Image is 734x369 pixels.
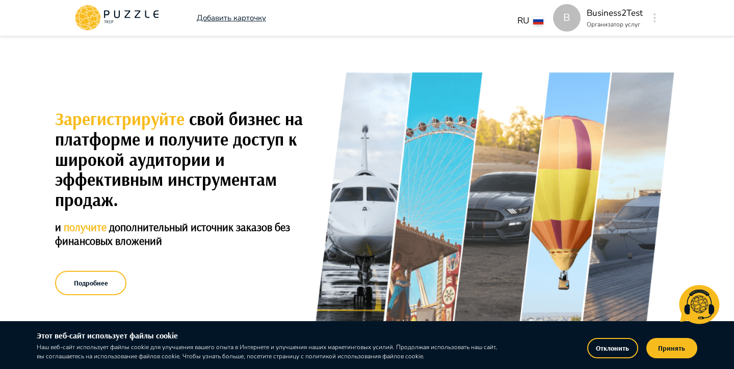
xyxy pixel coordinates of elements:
[587,7,643,20] p: Business2Test
[64,220,109,234] span: получите
[233,128,289,150] span: доступ
[533,17,543,24] img: lang
[587,338,638,358] button: Отклонить
[145,128,159,150] span: и
[55,271,126,295] button: Подробнее
[55,128,145,150] span: платформе
[55,189,118,211] span: продаж.
[115,234,162,248] span: вложений
[229,108,285,130] span: бизнес
[129,149,215,171] span: аудитории
[197,12,266,24] a: Добавить карточку
[189,108,229,130] span: свой
[37,329,499,343] h6: Этот веб-сайт использует файлы cookie
[159,128,233,150] span: получите
[55,234,115,248] span: финансовых
[55,149,129,171] span: широкой
[55,108,189,130] span: Зарегистрируйте
[168,168,277,190] span: инструментам
[109,220,191,234] span: дополнительный
[646,338,697,358] button: Принять
[236,220,275,234] span: заказов
[553,4,581,32] div: B
[55,220,64,234] span: и
[312,71,679,333] img: и получите дополнительный источник заказов без финансовых вложений
[37,343,499,361] p: Наш веб-сайт использует файлы cookie для улучшения вашего опыта в Интернете и улучшения наших мар...
[285,108,303,130] span: на
[517,14,529,27] p: RU
[191,220,236,234] span: источник
[215,149,225,171] span: и
[55,168,168,190] span: эффективным
[587,20,643,29] p: Организатор услуг
[275,220,290,234] span: без
[289,128,297,150] span: к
